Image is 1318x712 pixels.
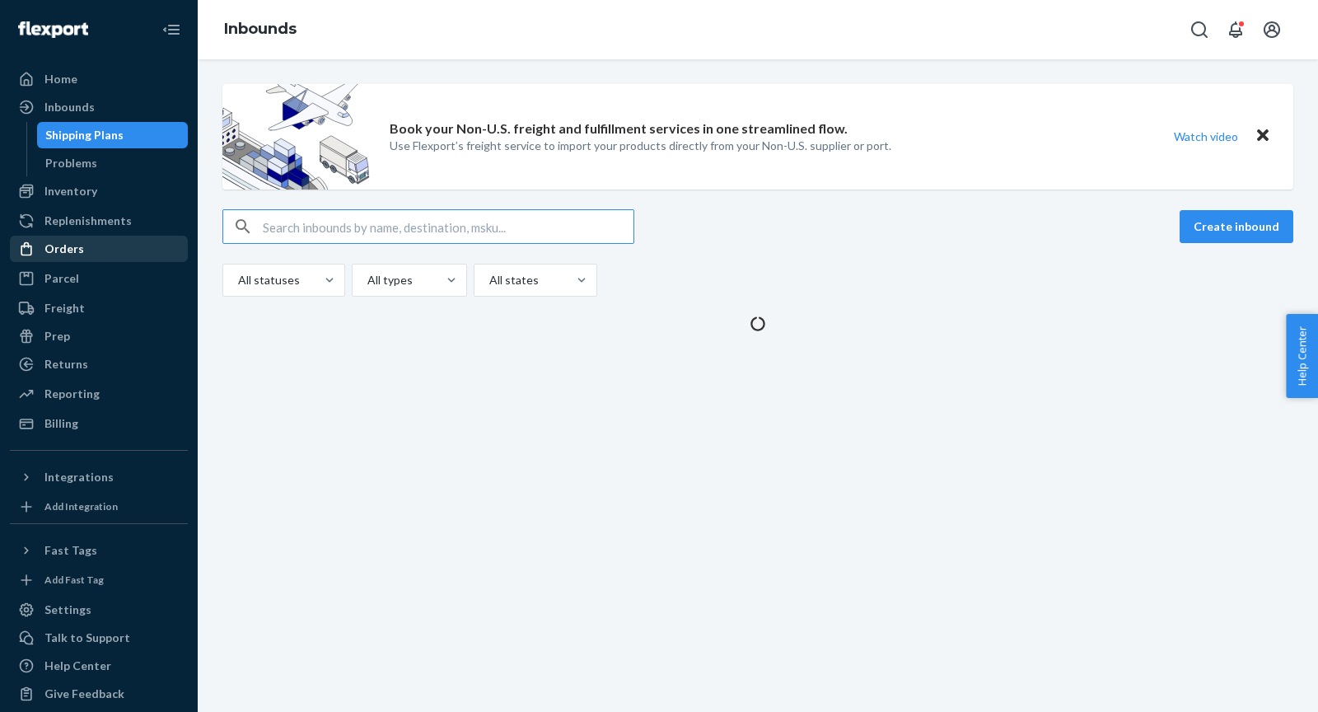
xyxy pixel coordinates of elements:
[10,66,188,92] a: Home
[10,497,188,517] a: Add Integration
[18,21,88,38] img: Flexport logo
[263,210,633,243] input: Search inbounds by name, destination, msku...
[366,272,367,288] input: All types
[224,20,297,38] a: Inbounds
[10,178,188,204] a: Inventory
[10,464,188,490] button: Integrations
[44,241,84,257] div: Orders
[10,653,188,679] a: Help Center
[37,122,189,148] a: Shipping Plans
[44,542,97,559] div: Fast Tags
[44,573,104,587] div: Add Fast Tag
[44,270,79,287] div: Parcel
[10,570,188,590] a: Add Fast Tag
[1183,13,1216,46] button: Open Search Box
[10,208,188,234] a: Replenishments
[10,236,188,262] a: Orders
[390,119,848,138] p: Book your Non-U.S. freight and fulfillment services in one streamlined flow.
[10,351,188,377] a: Returns
[1163,124,1249,148] button: Watch video
[44,499,118,513] div: Add Integration
[488,272,489,288] input: All states
[44,356,88,372] div: Returns
[10,94,188,120] a: Inbounds
[44,415,78,432] div: Billing
[1180,210,1293,243] button: Create inbound
[10,410,188,437] a: Billing
[236,272,238,288] input: All statuses
[211,6,310,54] ol: breadcrumbs
[44,658,111,674] div: Help Center
[44,630,130,646] div: Talk to Support
[44,469,114,485] div: Integrations
[44,183,97,199] div: Inventory
[10,681,188,707] button: Give Feedback
[10,265,188,292] a: Parcel
[44,300,85,316] div: Freight
[45,155,97,171] div: Problems
[10,625,188,651] a: Talk to Support
[10,597,188,623] a: Settings
[390,138,891,154] p: Use Flexport’s freight service to import your products directly from your Non-U.S. supplier or port.
[44,328,70,344] div: Prep
[155,13,188,46] button: Close Navigation
[1252,124,1274,148] button: Close
[1255,13,1288,46] button: Open account menu
[45,127,124,143] div: Shipping Plans
[10,323,188,349] a: Prep
[44,213,132,229] div: Replenishments
[10,295,188,321] a: Freight
[44,602,91,618] div: Settings
[37,150,189,176] a: Problems
[44,99,95,115] div: Inbounds
[44,686,124,702] div: Give Feedback
[10,537,188,564] button: Fast Tags
[44,71,77,87] div: Home
[1219,13,1252,46] button: Open notifications
[44,386,100,402] div: Reporting
[10,381,188,407] a: Reporting
[1286,314,1318,398] button: Help Center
